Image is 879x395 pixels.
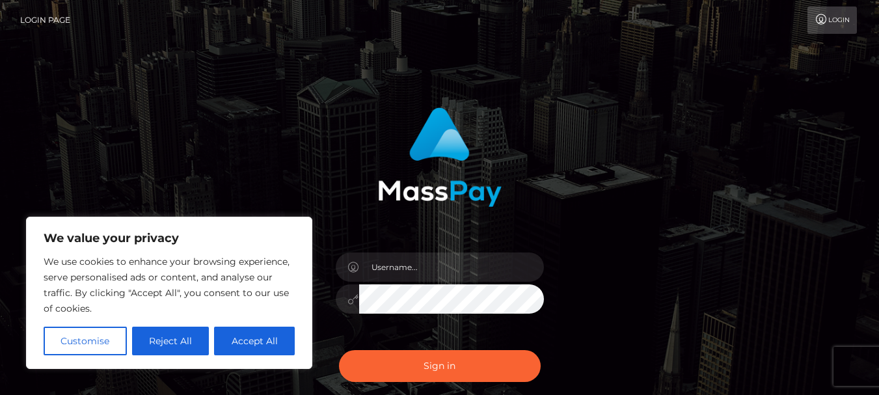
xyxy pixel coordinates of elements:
[44,230,295,246] p: We value your privacy
[378,107,502,207] img: MassPay Login
[359,252,544,282] input: Username...
[44,327,127,355] button: Customise
[132,327,210,355] button: Reject All
[20,7,70,34] a: Login Page
[214,327,295,355] button: Accept All
[807,7,857,34] a: Login
[26,217,312,369] div: We value your privacy
[44,254,295,316] p: We use cookies to enhance your browsing experience, serve personalised ads or content, and analys...
[339,350,541,382] button: Sign in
